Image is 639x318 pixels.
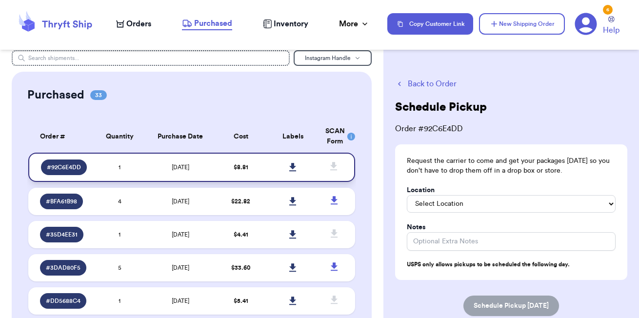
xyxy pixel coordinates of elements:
span: # BFA61B98 [46,198,77,205]
p: Request the carrier to come and get your packages [DATE] so you don't have to drop them off in a ... [407,156,616,176]
span: [DATE] [172,298,189,304]
th: Cost [215,120,267,153]
span: 4 [118,199,121,204]
button: Copy Customer Link [387,13,473,35]
button: Back to Order [395,78,627,90]
span: # DD5688C4 [46,297,80,305]
input: Search shipments... [12,50,290,66]
span: Order # 92C6E4DD [395,123,627,135]
label: Notes [407,222,425,232]
div: SCAN Form [325,126,344,147]
span: 1 [119,232,120,238]
a: Orders [116,18,151,30]
button: Schedule Pickup [DATE] [463,296,559,316]
h2: Purchased [27,87,84,103]
span: $ 33.60 [231,265,250,271]
span: # 3DAD80F5 [46,264,80,272]
span: # 92C6E4DD [47,163,81,171]
span: [DATE] [172,199,189,204]
input: Optional Extra Notes [407,232,616,251]
span: 33 [90,90,107,100]
span: Purchased [194,18,232,29]
th: Purchase Date [146,120,215,153]
a: Inventory [263,18,308,30]
span: Instagram Handle [305,55,351,61]
div: More [339,18,370,30]
a: 6 [575,13,597,35]
span: [DATE] [172,265,189,271]
a: Purchased [182,18,232,30]
span: $ 8.81 [234,164,248,170]
span: 1 [119,298,120,304]
span: $ 5.41 [234,298,248,304]
label: Location [407,185,435,195]
span: [DATE] [172,232,189,238]
a: Help [603,16,619,36]
span: Inventory [274,18,308,30]
th: Labels [267,120,319,153]
button: New Shipping Order [479,13,565,35]
span: Help [603,24,619,36]
span: $ 4.41 [234,232,248,238]
span: 1 [119,164,120,170]
div: 6 [603,5,613,15]
span: Orders [126,18,151,30]
th: Order # [28,120,94,153]
h2: Schedule Pickup [395,99,487,115]
span: # 35D4EE31 [46,231,78,238]
span: $ 22.82 [231,199,250,204]
th: Quantity [94,120,146,153]
span: [DATE] [172,164,189,170]
button: Instagram Handle [294,50,372,66]
p: USPS only allows pickups to be scheduled the following day. [407,260,616,268]
span: 5 [118,265,121,271]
